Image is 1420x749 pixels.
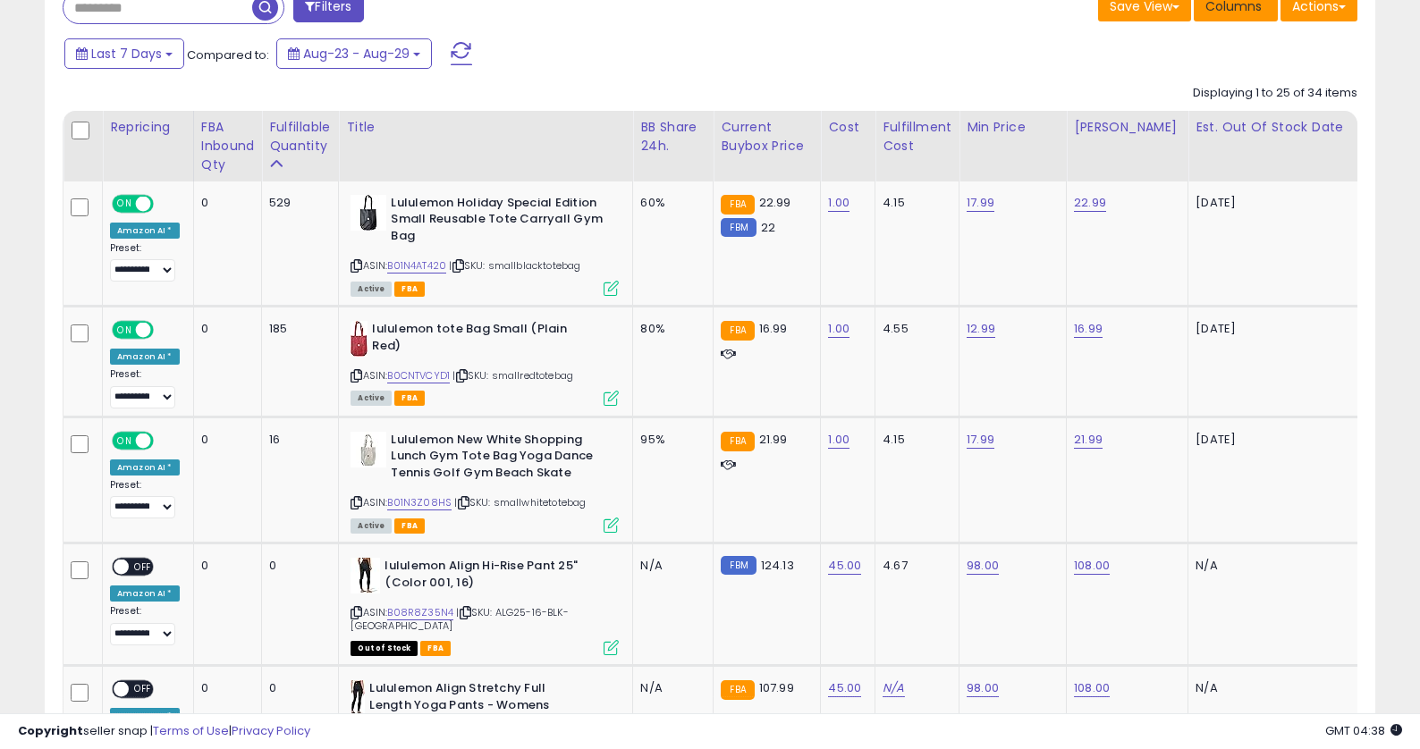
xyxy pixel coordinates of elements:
[114,196,136,211] span: ON
[346,118,625,137] div: Title
[114,433,136,448] span: ON
[1196,558,1352,574] p: N/A
[1193,85,1357,102] div: Displaying 1 to 25 of 34 items
[351,321,368,357] img: 41iTj6KP04L._SL40_.jpg
[394,391,425,406] span: FBA
[91,45,162,63] span: Last 7 Days
[721,321,754,341] small: FBA
[351,282,392,297] span: All listings currently available for purchase on Amazon
[640,558,699,574] div: N/A
[351,605,568,632] span: | SKU: ALG25-16-BLK-[GEOGRAPHIC_DATA]
[151,323,180,338] span: OFF
[721,195,754,215] small: FBA
[1196,118,1358,137] div: Est. Out Of Stock Date
[967,679,999,697] a: 98.00
[351,641,418,656] span: All listings that are currently out of stock and unavailable for purchase on Amazon
[883,679,904,697] a: N/A
[721,432,754,451] small: FBA
[387,368,450,383] a: B0CNTVCYD1
[391,432,608,486] b: Lululemon New White Shopping Lunch Gym Tote Bag Yoga Dance Tennis Golf Gym Beach Skate
[303,45,410,63] span: Aug-23 - Aug-29
[18,722,83,739] strong: Copyright
[640,195,699,211] div: 60%
[351,680,365,716] img: 31J75tba2IL._SL40_.jpg
[828,431,849,449] a: 1.00
[269,432,325,448] div: 16
[883,321,945,337] div: 4.55
[1325,722,1402,739] span: 2025-09-6 04:38 GMT
[351,558,380,593] img: 314Hqw5cXDL._SL40_.jpg
[387,258,446,274] a: B01N4AT420
[759,320,788,337] span: 16.99
[1196,195,1352,211] p: [DATE]
[269,118,331,156] div: Fulfillable Quantity
[110,349,180,365] div: Amazon AI *
[387,495,452,510] a: B01N3Z08HS
[151,196,180,211] span: OFF
[351,432,619,531] div: ASIN:
[1196,432,1352,448] p: [DATE]
[64,38,184,69] button: Last 7 Days
[967,194,994,212] a: 17.99
[1074,118,1180,137] div: [PERSON_NAME]
[351,432,386,467] img: 31Yd0oAH4JL._SL40_.jpg
[18,723,310,740] div: seller snap | |
[201,118,255,174] div: FBA inbound Qty
[1074,431,1103,449] a: 21.99
[967,431,994,449] a: 17.99
[372,321,589,358] b: lululemon tote Bag Small (Plain Red)
[721,218,756,237] small: FBM
[449,258,580,273] span: | SKU: smallblacktotebag
[1074,320,1103,338] a: 16.99
[110,605,180,645] div: Preset:
[201,195,249,211] div: 0
[640,432,699,448] div: 95%
[420,641,451,656] span: FBA
[110,223,180,239] div: Amazon AI *
[828,679,861,697] a: 45.00
[387,605,453,620] a: B08R8Z35N4
[269,680,325,696] div: 0
[110,118,186,137] div: Repricing
[1074,679,1110,697] a: 108.00
[640,680,699,696] div: N/A
[351,558,619,653] div: ASIN:
[454,495,586,509] span: | SKU: smallwhitetotebag
[759,431,788,448] span: 21.99
[110,242,180,282] div: Preset:
[1074,194,1106,212] a: 22.99
[640,321,699,337] div: 80%
[967,118,1059,137] div: Min Price
[883,195,945,211] div: 4.15
[394,282,425,297] span: FBA
[1196,680,1352,696] p: N/A
[110,479,180,519] div: Preset:
[1196,321,1352,337] p: [DATE]
[269,321,325,337] div: 185
[351,195,386,231] img: 31LpL03F54L._SL40_.jpg
[828,320,849,338] a: 1.00
[721,680,754,700] small: FBA
[385,558,602,595] b: lululemon Align Hi-Rise Pant 25" (Color 001, 16)
[1074,557,1110,575] a: 108.00
[351,391,392,406] span: All listings currently available for purchase on Amazon
[151,433,180,448] span: OFF
[114,323,136,338] span: ON
[828,118,867,137] div: Cost
[269,558,325,574] div: 0
[967,557,999,575] a: 98.00
[883,432,945,448] div: 4.15
[640,118,706,156] div: BB Share 24h.
[110,459,180,475] div: Amazon AI *
[153,722,229,739] a: Terms of Use
[721,118,813,156] div: Current Buybox Price
[759,194,791,211] span: 22.99
[761,219,775,236] span: 22
[232,722,310,739] a: Privacy Policy
[351,195,619,294] div: ASIN:
[883,558,945,574] div: 4.67
[129,560,157,575] span: OFF
[269,195,325,211] div: 529
[110,585,180,602] div: Amazon AI *
[391,195,608,249] b: Lululemon Holiday Special Edition Small Reusable Tote Carryall Gym Bag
